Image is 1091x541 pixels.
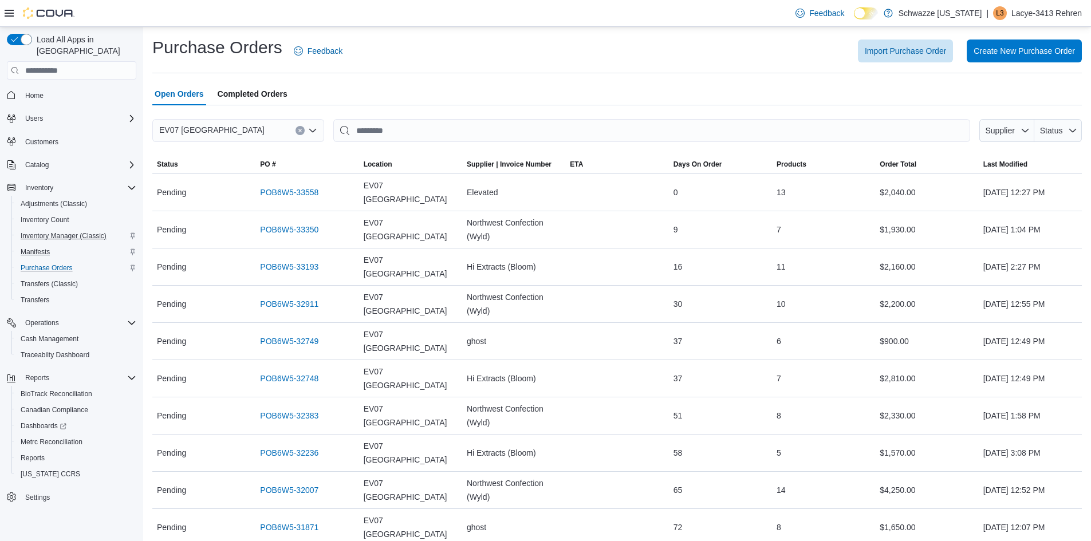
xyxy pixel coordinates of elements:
img: Cova [23,7,74,19]
button: ETA [565,155,668,173]
span: Inventory [25,183,53,192]
span: 7 [777,223,781,236]
a: POB6W5-32749 [260,334,318,348]
span: Products [777,160,806,169]
button: Create New Purchase Order [967,40,1082,62]
span: 16 [673,260,683,274]
button: Import Purchase Order [858,40,953,62]
a: Traceabilty Dashboard [16,348,94,362]
span: Purchase Orders [21,263,73,273]
span: Reports [16,451,136,465]
button: Clear input [296,126,305,135]
a: Settings [21,491,54,504]
div: Hi Extracts (Bloom) [462,255,565,278]
div: $1,930.00 [875,218,978,241]
button: Adjustments (Classic) [11,196,141,212]
span: Order Total [880,160,916,169]
div: $4,250.00 [875,479,978,501]
span: Pending [157,520,186,534]
a: POB6W5-33558 [260,185,318,199]
div: Elevated [462,181,565,204]
div: [DATE] 12:07 PM [979,516,1082,539]
a: Transfers [16,293,54,307]
span: EV07 [GEOGRAPHIC_DATA] [364,179,458,206]
span: 6 [777,334,781,348]
span: Status [1040,126,1063,135]
button: Reports [21,371,54,385]
span: BioTrack Reconciliation [21,389,92,398]
span: 0 [673,185,678,199]
span: Open Orders [155,82,204,105]
a: Feedback [791,2,849,25]
span: Canadian Compliance [21,405,88,414]
div: Northwest Confection (Wyld) [462,472,565,508]
a: Canadian Compliance [16,403,93,417]
button: Inventory [21,181,58,195]
span: 9 [673,223,678,236]
span: Pending [157,260,186,274]
span: Users [21,112,136,125]
div: ghost [462,516,565,539]
div: $900.00 [875,330,978,353]
span: Import Purchase Order [865,45,946,57]
button: [US_STATE] CCRS [11,466,141,482]
button: Purchase Orders [11,260,141,276]
div: [DATE] 12:52 PM [979,479,1082,501]
button: Reports [2,370,141,386]
span: Washington CCRS [16,467,136,481]
a: Inventory Manager (Classic) [16,229,111,243]
span: Users [25,114,43,123]
span: Purchase Orders [16,261,136,275]
button: Manifests [11,244,141,260]
div: [DATE] 12:27 PM [979,181,1082,204]
span: Home [21,88,136,102]
div: [DATE] 3:08 PM [979,441,1082,464]
span: 51 [673,409,683,422]
button: Operations [2,315,141,331]
div: $1,650.00 [875,516,978,539]
button: Last Modified [979,155,1082,173]
span: Metrc Reconciliation [16,435,136,449]
a: POB6W5-32911 [260,297,318,311]
span: Dashboards [21,421,66,431]
input: Dark Mode [854,7,878,19]
span: 10 [777,297,786,311]
span: Adjustments (Classic) [21,199,87,208]
span: Pending [157,446,186,460]
button: Transfers (Classic) [11,276,141,292]
span: Feedback [308,45,342,57]
button: Canadian Compliance [11,402,141,418]
span: EV07 [GEOGRAPHIC_DATA] [364,514,458,541]
div: $2,160.00 [875,255,978,278]
span: EV07 [GEOGRAPHIC_DATA] [364,216,458,243]
button: Transfers [11,292,141,308]
span: Customers [21,135,136,149]
div: $1,570.00 [875,441,978,464]
button: Metrc Reconciliation [11,434,141,450]
span: Pending [157,223,186,236]
div: Northwest Confection (Wyld) [462,211,565,248]
span: 7 [777,372,781,385]
button: Customers [2,133,141,150]
span: 58 [673,446,683,460]
a: POB6W5-31871 [260,520,318,534]
a: POB6W5-32007 [260,483,318,497]
button: Days On Order [669,155,772,173]
button: Catalog [2,157,141,173]
span: 37 [673,334,683,348]
span: Inventory Count [21,215,69,224]
span: Days On Order [673,160,722,169]
span: Cash Management [21,334,78,343]
a: Manifests [16,245,54,259]
span: Manifests [16,245,136,259]
span: Pending [157,185,186,199]
span: BioTrack Reconciliation [16,387,136,401]
span: Reports [25,373,49,382]
button: Location [359,155,462,173]
button: Users [2,110,141,127]
span: Inventory [21,181,136,195]
span: Transfers [21,295,49,305]
div: [DATE] 12:49 PM [979,367,1082,390]
div: Hi Extracts (Bloom) [462,441,565,464]
div: Hi Extracts (Bloom) [462,367,565,390]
